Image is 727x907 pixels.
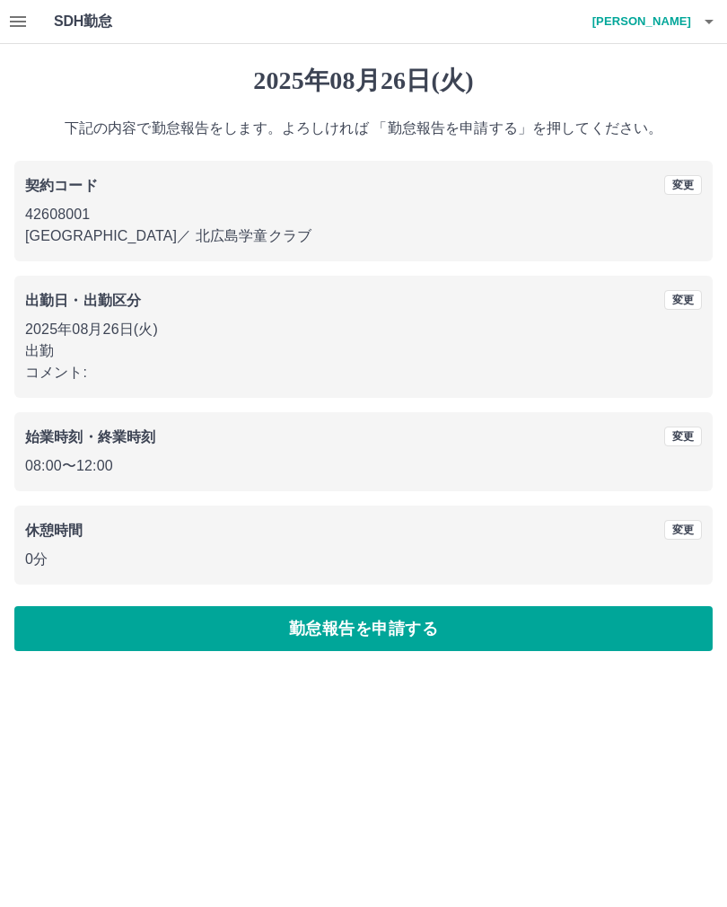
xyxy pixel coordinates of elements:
[664,290,702,310] button: 変更
[25,429,155,445] b: 始業時刻・終業時刻
[25,523,83,538] b: 休憩時間
[25,225,702,247] p: [GEOGRAPHIC_DATA] ／ 北広島学童クラブ
[25,340,702,362] p: 出勤
[664,427,702,446] button: 変更
[664,520,702,540] button: 変更
[664,175,702,195] button: 変更
[25,204,702,225] p: 42608001
[25,455,702,477] p: 08:00 〜 12:00
[25,319,702,340] p: 2025年08月26日(火)
[25,293,141,308] b: 出勤日・出勤区分
[14,66,713,96] h1: 2025年08月26日(火)
[14,118,713,139] p: 下記の内容で勤怠報告をします。よろしければ 「勤怠報告を申請する」を押してください。
[25,178,98,193] b: 契約コード
[25,549,702,570] p: 0分
[25,362,702,383] p: コメント:
[14,606,713,651] button: 勤怠報告を申請する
